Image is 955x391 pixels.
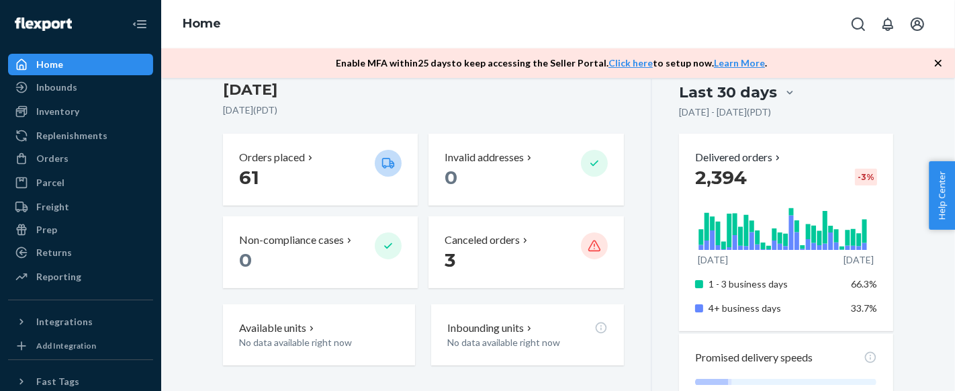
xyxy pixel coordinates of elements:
a: Home [183,16,221,31]
a: Replenishments [8,125,153,146]
a: Inbounds [8,77,153,98]
p: Available units [239,320,306,336]
button: Help Center [929,161,955,230]
p: Canceled orders [445,232,520,248]
p: No data available right now [239,336,399,349]
button: Available unitsNo data available right now [223,304,415,365]
a: Parcel [8,172,153,193]
div: Freight [36,200,69,214]
a: Freight [8,196,153,218]
p: Invalid addresses [445,150,524,165]
a: Inventory [8,101,153,122]
p: Inbounding units [447,320,524,336]
div: Inventory [36,105,79,118]
div: -3 % [855,169,877,185]
span: 61 [239,166,259,189]
span: 33.7% [851,302,877,314]
div: Integrations [36,315,93,329]
a: Returns [8,242,153,263]
p: Promised delivery speeds [695,350,813,365]
a: Add Integration [8,338,153,354]
span: 0 [445,166,457,189]
p: Non-compliance cases [239,232,344,248]
p: No data available right now [447,336,607,349]
p: [DATE] - [DATE] ( PDT ) [679,105,771,119]
div: Replenishments [36,129,107,142]
div: Home [36,58,63,71]
span: 66.3% [851,278,877,290]
button: Inbounding unitsNo data available right now [431,304,623,365]
button: Orders placed 61 [223,134,418,206]
button: Invalid addresses 0 [428,134,623,206]
p: Orders placed [239,150,305,165]
button: Canceled orders 3 [428,216,623,288]
div: Returns [36,246,72,259]
button: Open account menu [904,11,931,38]
a: Prep [8,219,153,241]
a: Reporting [8,266,153,288]
p: [DATE] [844,253,874,267]
img: Flexport logo [15,17,72,31]
button: Open Search Box [845,11,872,38]
button: Delivered orders [695,150,783,165]
div: Prep [36,223,57,236]
span: 0 [239,249,252,271]
a: Orders [8,148,153,169]
button: Integrations [8,311,153,333]
p: [DATE] [698,253,728,267]
span: 3 [445,249,455,271]
span: 2,394 [695,166,747,189]
div: Orders [36,152,69,165]
div: Inbounds [36,81,77,94]
div: Add Integration [36,340,96,351]
a: Home [8,54,153,75]
button: Open notifications [874,11,901,38]
a: Click here [608,57,653,69]
ol: breadcrumbs [172,5,232,44]
p: [DATE] ( PDT ) [223,103,624,117]
button: Non-compliance cases 0 [223,216,418,288]
div: Fast Tags [36,375,79,388]
div: Reporting [36,270,81,284]
button: Close Navigation [126,11,153,38]
h3: [DATE] [223,79,624,101]
a: Learn More [714,57,765,69]
div: Last 30 days [679,82,777,103]
div: Parcel [36,176,64,189]
p: 4+ business days [709,302,841,315]
p: Enable MFA within 25 days to keep accessing the Seller Portal. to setup now. . [336,56,767,70]
p: 1 - 3 business days [709,277,841,291]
